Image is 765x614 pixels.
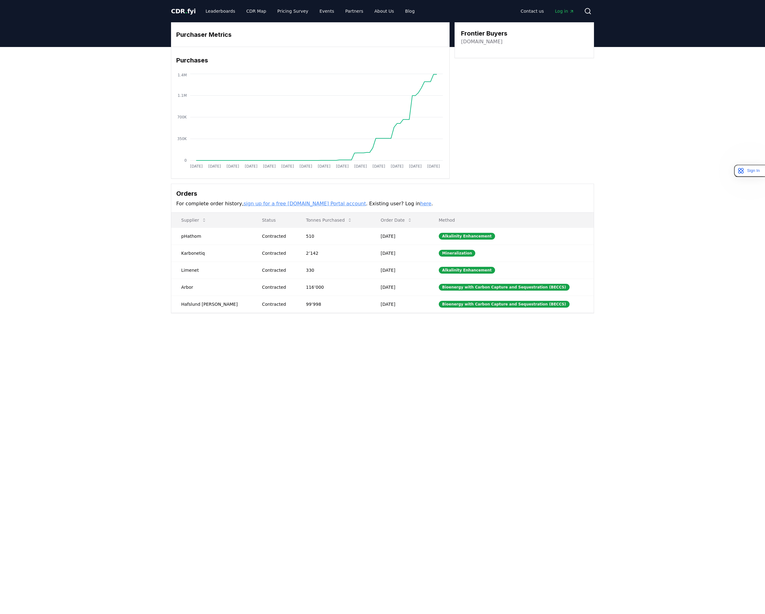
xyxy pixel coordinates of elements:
p: Method [434,217,589,223]
button: Order Date [376,214,417,226]
td: 99’998 [296,296,371,313]
h3: Frontier Buyers [461,29,507,38]
tspan: [DATE] [354,164,367,168]
div: Mineralization [439,250,476,257]
a: CDR Map [241,6,271,17]
tspan: [DATE] [336,164,349,168]
a: About Us [370,6,399,17]
tspan: [DATE] [263,164,276,168]
a: Events [314,6,339,17]
td: [DATE] [371,296,429,313]
tspan: [DATE] [409,164,422,168]
tspan: [DATE] [208,164,221,168]
tspan: [DATE] [427,164,440,168]
div: Bioenergy with Carbon Capture and Sequestration (BECCS) [439,301,570,308]
h3: Purchaser Metrics [176,30,444,39]
a: sign up for a free [DOMAIN_NAME] Portal account [244,201,366,207]
td: Hafslund [PERSON_NAME] [171,296,252,313]
a: [DOMAIN_NAME] [461,38,502,45]
tspan: 350K [177,137,187,141]
h3: Purchases [176,56,444,65]
td: 2’142 [296,245,371,262]
nav: Main [516,6,579,17]
td: 510 [296,228,371,245]
tspan: [DATE] [373,164,385,168]
tspan: [DATE] [391,164,404,168]
a: here [420,201,431,207]
tspan: 1.4M [178,73,187,77]
span: CDR fyi [171,7,196,15]
td: [DATE] [371,245,429,262]
td: [DATE] [371,262,429,279]
tspan: [DATE] [190,164,203,168]
div: Alkalinity Enhancement [439,267,495,274]
tspan: [DATE] [318,164,331,168]
td: Arbor [171,279,252,296]
div: Contracted [262,233,291,239]
tspan: 700K [177,115,187,119]
tspan: 0 [184,158,187,163]
p: Status [257,217,291,223]
div: Bioenergy with Carbon Capture and Sequestration (BECCS) [439,284,570,291]
div: Contracted [262,250,291,256]
td: [DATE] [371,228,429,245]
div: Contracted [262,284,291,290]
h3: Orders [176,189,589,198]
td: Karbonetiq [171,245,252,262]
tspan: [DATE] [227,164,239,168]
a: Contact us [516,6,549,17]
div: Contracted [262,301,291,307]
a: Leaderboards [201,6,240,17]
a: Pricing Survey [272,6,313,17]
button: Tonnes Purchased [301,214,357,226]
tspan: [DATE] [245,164,258,168]
div: Contracted [262,267,291,273]
p: For complete order history, . Existing user? Log in . [176,200,589,207]
a: Partners [340,6,368,17]
td: Limenet [171,262,252,279]
a: Blog [400,6,420,17]
a: CDR.fyi [171,7,196,15]
tspan: [DATE] [300,164,312,168]
td: 116’000 [296,279,371,296]
tspan: [DATE] [281,164,294,168]
td: [DATE] [371,279,429,296]
button: Supplier [176,214,212,226]
span: Log in [555,8,574,14]
nav: Main [201,6,420,17]
div: Alkalinity Enhancement [439,233,495,240]
tspan: 1.1M [178,93,187,98]
td: 330 [296,262,371,279]
a: Log in [550,6,579,17]
span: . [185,7,187,15]
td: pHathom [171,228,252,245]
